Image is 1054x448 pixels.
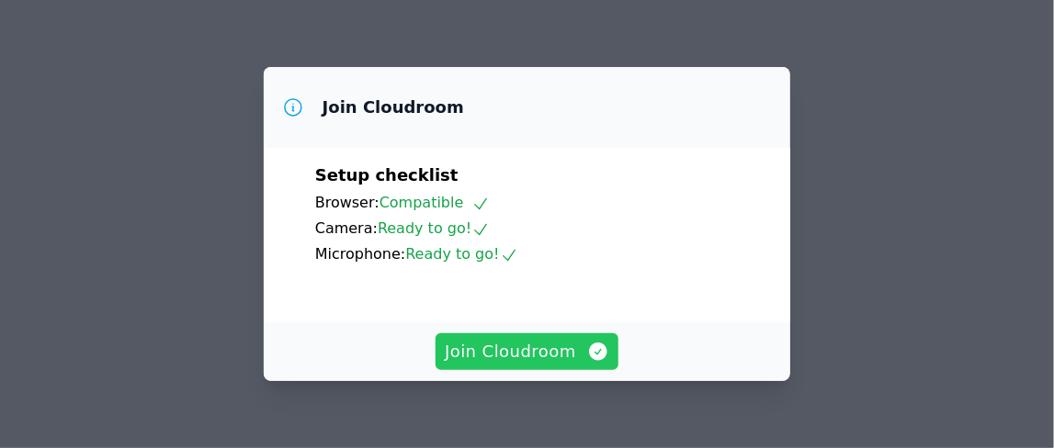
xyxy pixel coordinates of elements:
[315,219,378,237] span: Camera:
[445,339,609,364] span: Join Cloudroom
[405,245,517,263] span: Ready to go!
[323,96,464,118] h3: Join Cloudroom
[436,333,618,370] button: Join Cloudroom
[380,194,491,211] span: Compatible
[315,245,406,263] span: Microphone:
[315,194,380,211] span: Browser:
[315,165,459,185] span: Setup checklist
[378,219,490,237] span: Ready to go!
